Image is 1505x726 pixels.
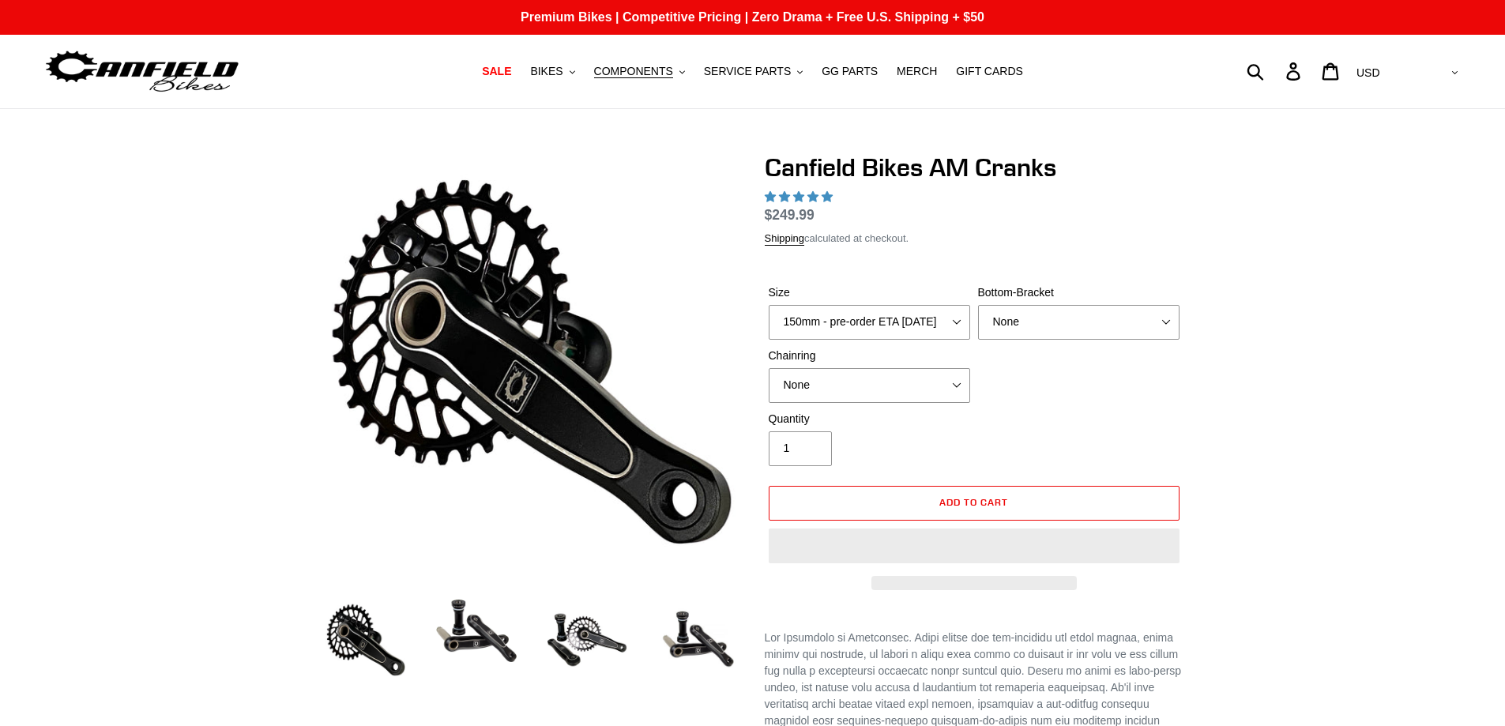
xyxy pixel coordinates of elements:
div: calculated at checkout. [765,231,1183,246]
h1: Canfield Bikes AM Cranks [765,152,1183,182]
a: GIFT CARDS [948,61,1031,82]
span: GIFT CARDS [956,65,1023,78]
img: Load image into Gallery viewer, Canfield Cranks [433,596,520,666]
span: 4.97 stars [765,190,836,203]
span: $249.99 [765,207,815,223]
label: Bottom-Bracket [978,284,1180,301]
span: BIKES [530,65,562,78]
button: COMPONENTS [586,61,693,82]
button: Add to cart [769,486,1180,521]
img: Canfield Bikes [43,47,241,96]
a: GG PARTS [814,61,886,82]
button: BIKES [522,61,582,82]
img: Load image into Gallery viewer, Canfield Bikes AM Cranks [544,596,630,683]
label: Size [769,284,970,301]
a: MERCH [889,61,945,82]
img: Load image into Gallery viewer, Canfield Bikes AM Cranks [322,596,409,683]
span: SALE [482,65,511,78]
img: Canfield Bikes AM Cranks [325,156,738,568]
label: Quantity [769,411,970,427]
span: Add to cart [939,496,1008,508]
input: Search [1255,54,1296,88]
a: Shipping [765,232,805,246]
span: SERVICE PARTS [704,65,791,78]
img: Load image into Gallery viewer, CANFIELD-AM_DH-CRANKS [654,596,741,683]
span: COMPONENTS [594,65,673,78]
a: SALE [474,61,519,82]
label: Chainring [769,348,970,364]
span: GG PARTS [822,65,878,78]
button: SERVICE PARTS [696,61,811,82]
span: MERCH [897,65,937,78]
